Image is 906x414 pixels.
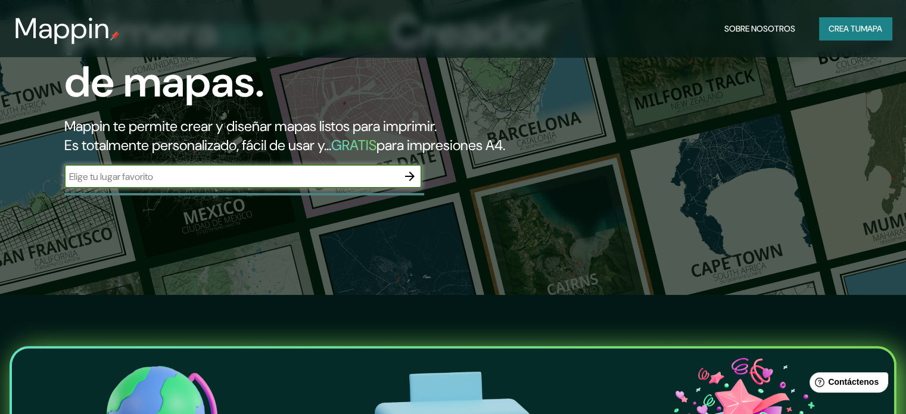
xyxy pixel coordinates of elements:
[64,170,398,183] input: Elige tu lugar favorito
[331,136,376,154] font: GRATIS
[829,23,861,34] font: Crea tu
[800,368,893,401] iframe: Lanzador de widgets de ayuda
[376,136,505,154] font: para impresiones A4.
[861,23,882,34] font: mapa
[14,10,110,47] font: Mappin
[110,31,120,41] img: pin de mapeo
[724,23,795,34] font: Sobre nosotros
[819,17,892,40] button: Crea tumapa
[64,117,437,135] font: Mappin te permite crear y diseñar mapas listos para imprimir.
[720,17,800,40] button: Sobre nosotros
[64,136,331,154] font: Es totalmente personalizado, fácil de usar y...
